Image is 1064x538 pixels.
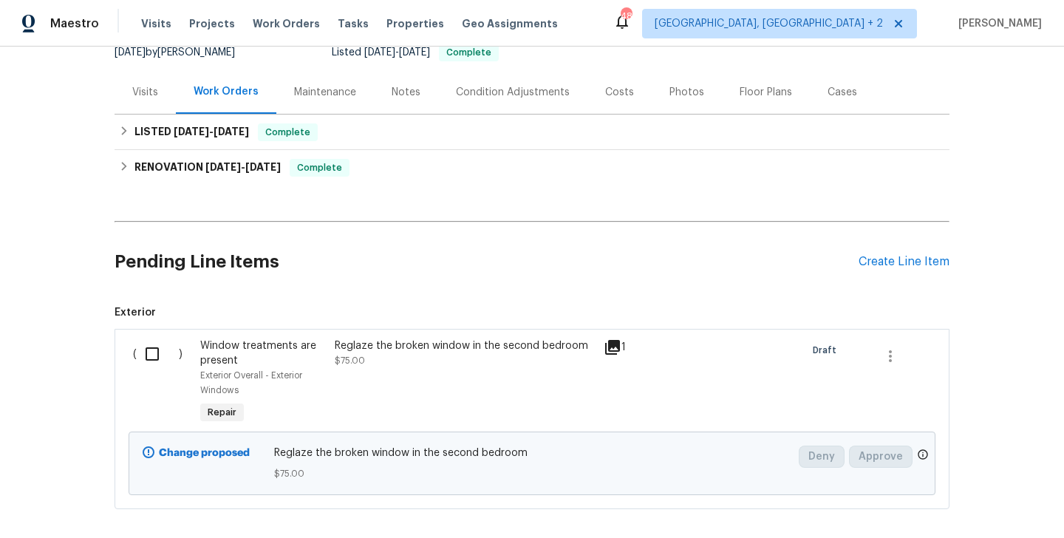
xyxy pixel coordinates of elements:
[332,47,499,58] span: Listed
[141,16,171,31] span: Visits
[669,85,704,100] div: Photos
[194,84,259,99] div: Work Orders
[364,47,395,58] span: [DATE]
[399,47,430,58] span: [DATE]
[440,48,497,57] span: Complete
[604,338,662,356] div: 1
[274,446,791,460] span: Reglaze the broken window in the second bedroom
[200,371,302,395] span: Exterior Overall - Exterior Windows
[859,255,949,269] div: Create Line Item
[386,16,444,31] span: Properties
[202,405,242,420] span: Repair
[132,85,158,100] div: Visits
[462,16,558,31] span: Geo Assignments
[952,16,1042,31] span: [PERSON_NAME]
[115,47,146,58] span: [DATE]
[115,44,253,61] div: by [PERSON_NAME]
[189,16,235,31] span: Projects
[335,338,595,353] div: Reglaze the broken window in the second bedroom
[294,85,356,100] div: Maintenance
[274,466,791,481] span: $75.00
[253,16,320,31] span: Work Orders
[335,356,365,365] span: $75.00
[917,449,929,464] span: Only a market manager or an area construction manager can approve
[174,126,209,137] span: [DATE]
[134,123,249,141] h6: LISTED
[115,305,949,320] span: Exterior
[338,18,369,29] span: Tasks
[849,446,913,468] button: Approve
[813,343,842,358] span: Draft
[259,125,316,140] span: Complete
[159,448,250,458] b: Change proposed
[50,16,99,31] span: Maestro
[621,9,631,24] div: 48
[655,16,883,31] span: [GEOGRAPHIC_DATA], [GEOGRAPHIC_DATA] + 2
[245,162,281,172] span: [DATE]
[115,150,949,185] div: RENOVATION [DATE]-[DATE]Complete
[799,446,845,468] button: Deny
[214,126,249,137] span: [DATE]
[828,85,857,100] div: Cases
[115,228,859,296] h2: Pending Line Items
[115,115,949,150] div: LISTED [DATE]-[DATE]Complete
[392,85,420,100] div: Notes
[205,162,281,172] span: -
[291,160,348,175] span: Complete
[134,159,281,177] h6: RENOVATION
[205,162,241,172] span: [DATE]
[605,85,634,100] div: Costs
[740,85,792,100] div: Floor Plans
[456,85,570,100] div: Condition Adjustments
[174,126,249,137] span: -
[129,334,196,432] div: ( )
[200,341,316,366] span: Window treatments are present
[364,47,430,58] span: -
